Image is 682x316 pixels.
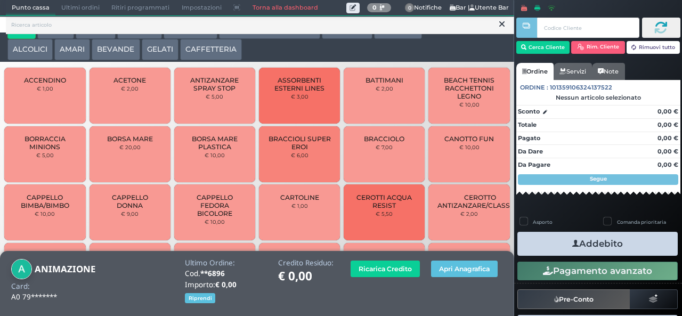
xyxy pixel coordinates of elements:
[142,39,178,60] button: GELATI
[376,85,393,92] small: € 2,00
[554,63,592,80] a: Servizi
[92,39,140,60] button: BEVANDE
[657,134,678,142] strong: 0,00 €
[372,4,377,11] b: 0
[7,39,53,60] button: ALCOLICI
[205,218,225,225] small: € 10,00
[366,76,403,84] span: BATTIMANI
[617,218,666,225] label: Comanda prioritaria
[121,85,139,92] small: € 2,00
[459,144,480,150] small: € 10,00
[206,93,223,100] small: € 5,00
[278,259,334,267] h4: Credito Residuo:
[291,152,308,158] small: € 6,00
[431,261,498,277] button: Apri Anagrafica
[6,1,55,15] span: Punto cassa
[24,76,66,84] span: ACCENDINO
[537,18,639,38] input: Codice Cliente
[518,107,540,116] strong: Sconto
[459,101,480,108] small: € 10,00
[520,83,548,92] span: Ordine :
[54,39,90,60] button: AMARI
[280,193,319,201] span: CARTOLINE
[105,1,175,15] span: Ritiri programmati
[183,193,247,217] span: CAPPELLO FEDORA BICOLORE
[13,135,77,151] span: BORRACCIA MINIONS
[185,281,267,289] h4: Importo:
[183,135,247,151] span: BORSA MARE PLASTICA
[518,161,550,168] strong: Da Pagare
[518,121,537,128] strong: Totale
[291,93,308,100] small: € 3,00
[11,282,30,290] h4: Card:
[185,293,215,303] button: Riprendi
[460,210,478,217] small: € 2,00
[215,280,237,289] b: € 0,00
[516,63,554,80] a: Ordine
[113,76,146,84] span: ACETONE
[11,259,32,280] img: ANIMAZIONE
[657,108,678,115] strong: 0,00 €
[37,85,53,92] small: € 1,00
[657,148,678,155] strong: 0,00 €
[35,210,55,217] small: € 10,00
[517,262,678,280] button: Pagamento avanzato
[516,94,680,101] div: Nessun articolo selezionato
[183,76,247,92] span: ANTIZANZARE SPRAY STOP
[278,270,334,283] h1: € 0,00
[98,193,161,209] span: CAPPELLO DONNA
[246,1,323,15] a: Torna alla dashboard
[36,152,54,158] small: € 5,00
[376,210,393,217] small: € 5,50
[185,270,267,278] h4: Cod.
[376,144,393,150] small: € 7,00
[657,121,678,128] strong: 0,00 €
[533,218,553,225] label: Asporto
[291,202,308,209] small: € 1,00
[516,41,570,54] button: Cerca Cliente
[180,39,242,60] button: CAFFETTERIA
[364,135,404,143] span: BRACCIOLO
[592,63,624,80] a: Note
[185,259,267,267] h4: Ultimo Ordine:
[55,1,105,15] span: Ultimi ordini
[107,135,153,143] span: BORSA MARE
[444,135,494,143] span: CANOTTO FUN
[590,175,607,182] strong: Segue
[353,193,416,209] span: CEROTTI ACQUA RESIST
[437,193,522,209] span: CEROTTO ANTIZANZARE/CLASSICO
[351,261,420,277] button: Ricarica Credito
[268,135,331,151] span: BRACCIOLI SUPER EROI
[176,1,228,15] span: Impostazioni
[13,193,77,209] span: CAPPELLO BIMBA/BIMBO
[205,152,225,158] small: € 10,00
[6,16,514,35] input: Ricerca articolo
[518,148,543,155] strong: Da Dare
[657,161,678,168] strong: 0,00 €
[517,232,678,256] button: Addebito
[571,41,625,54] button: Rim. Cliente
[268,76,331,92] span: ASSORBENTI ESTERNI LINES
[35,263,95,275] b: ANIMAZIONE
[121,210,139,217] small: € 9,00
[405,3,415,13] span: 0
[119,144,141,150] small: € 20,00
[437,76,501,100] span: BEACH TENNIS RACCHETTONI LEGNO
[518,134,540,142] strong: Pagato
[517,289,630,309] button: Pre-Conto
[627,41,680,54] button: Rimuovi tutto
[550,83,612,92] span: 101359106324137522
